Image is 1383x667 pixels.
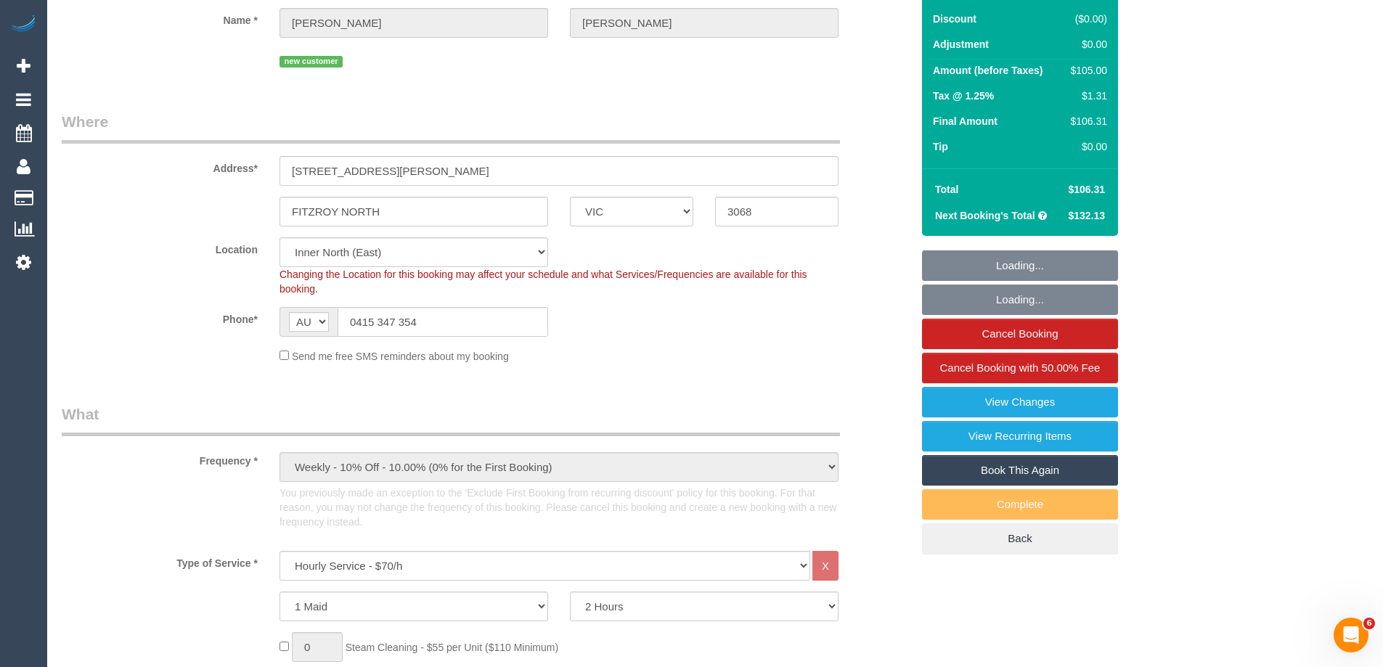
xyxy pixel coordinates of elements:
[51,449,269,468] label: Frequency *
[933,114,998,128] label: Final Amount
[922,319,1118,349] a: Cancel Booking
[922,455,1118,486] a: Book This Again
[338,307,548,337] input: Phone*
[1334,618,1368,652] iframe: Intercom live chat
[51,307,269,327] label: Phone*
[1068,210,1105,221] span: $132.13
[933,37,989,52] label: Adjustment
[940,361,1101,374] span: Cancel Booking with 50.00% Fee
[346,642,558,653] span: Steam Cleaning - $55 per Unit ($110 Minimum)
[62,404,840,436] legend: What
[280,56,343,67] span: new customer
[922,421,1118,451] a: View Recurring Items
[922,387,1118,417] a: View Changes
[935,184,958,195] strong: Total
[1068,184,1105,195] span: $106.31
[9,15,38,35] img: Automaid Logo
[715,197,839,226] input: Post Code*
[1065,12,1107,26] div: ($0.00)
[51,551,269,570] label: Type of Service *
[935,210,1035,221] strong: Next Booking's Total
[933,63,1043,78] label: Amount (before Taxes)
[922,353,1118,383] a: Cancel Booking with 50.00% Fee
[62,111,840,144] legend: Where
[292,351,509,362] span: Send me free SMS reminders about my booking
[933,89,994,103] label: Tax @ 1.25%
[1065,139,1107,154] div: $0.00
[570,8,839,38] input: Last Name*
[922,523,1118,554] a: Back
[51,8,269,28] label: Name *
[280,197,548,226] input: Suburb*
[933,12,976,26] label: Discount
[1065,37,1107,52] div: $0.00
[1363,618,1375,629] span: 6
[280,8,548,38] input: First Name*
[1065,63,1107,78] div: $105.00
[51,156,269,176] label: Address*
[280,486,839,529] p: You previously made an exception to the 'Exclude First Booking from recurring discount' policy fo...
[51,237,269,257] label: Location
[280,269,807,295] span: Changing the Location for this booking may affect your schedule and what Services/Frequencies are...
[933,139,948,154] label: Tip
[1065,89,1107,103] div: $1.31
[1065,114,1107,128] div: $106.31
